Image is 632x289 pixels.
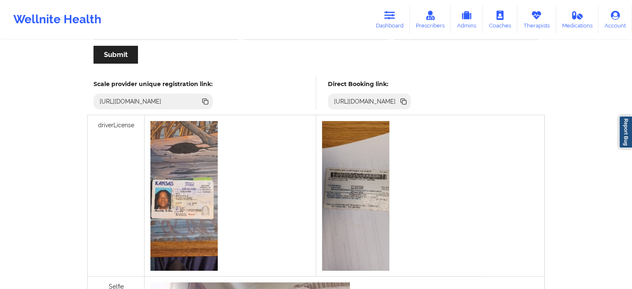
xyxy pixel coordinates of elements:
a: Dashboard [370,6,410,33]
h5: Direct Booking link: [328,80,411,88]
a: Prescribers [410,6,451,33]
a: Coaches [483,6,517,33]
a: Report Bug [619,116,632,148]
img: d9ce5910-8520-44cd-9ff6-ecf5b90962b4driver_licence_front.jpg [150,121,218,271]
div: driverLicense [88,115,145,277]
a: Therapists [517,6,556,33]
div: [URL][DOMAIN_NAME] [331,97,399,106]
img: d283e509-3cea-447f-828b-a8cfe2d85546driver_license_back.jpg [322,121,389,271]
div: [URL][DOMAIN_NAME] [96,97,165,106]
button: Submit [93,46,138,64]
a: Admins [450,6,483,33]
h5: Scale provider unique registration link: [93,80,213,88]
a: Medications [556,6,599,33]
a: Account [598,6,632,33]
